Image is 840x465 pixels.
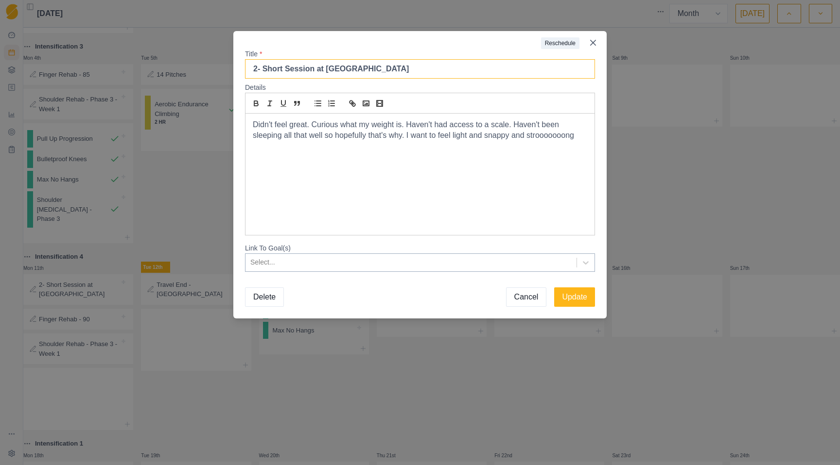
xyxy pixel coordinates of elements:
[506,287,547,307] button: Cancel
[253,119,587,141] p: Didn't feel great. Curious what my weight is. Haven't had access to a scale. Haven't been sleepin...
[290,98,304,109] button: blockquote
[346,98,359,109] button: link
[585,35,601,50] button: Close
[249,98,263,109] button: bold
[325,98,338,109] button: list: ordered
[373,98,386,109] button: video
[263,98,277,109] button: italic
[311,98,325,109] button: list: bullet
[245,59,595,79] input: Awesome training day
[245,49,589,59] label: Title
[250,257,252,267] input: Link To Goal(s)Select...
[554,287,595,307] button: Update
[359,98,373,109] button: image
[541,37,579,49] button: Reschedule
[277,98,290,109] button: underline
[245,243,595,272] label: Link To Goal(s)
[245,83,589,93] label: Details
[245,287,284,307] button: Delete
